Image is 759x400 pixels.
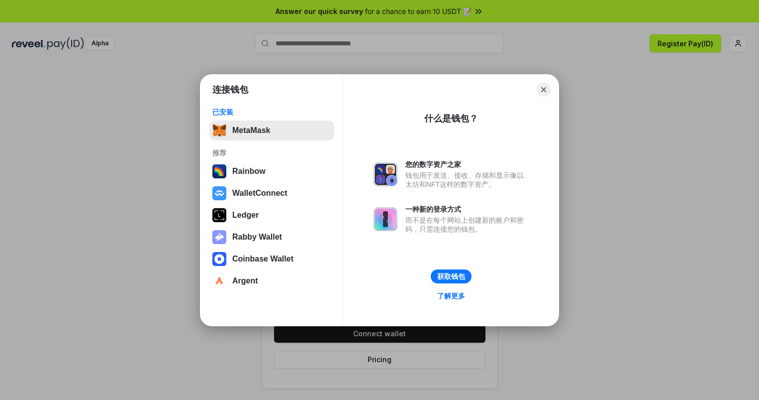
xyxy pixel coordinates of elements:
img: svg+xml,%3Csvg%20xmlns%3D%22http%3A%2F%2Fwww.w3.org%2F2000%2Fsvg%22%20fill%3D%22none%22%20viewBox... [374,162,397,186]
img: svg+xml,%3Csvg%20xmlns%3D%22http%3A%2F%2Fwww.w3.org%2F2000%2Fsvg%22%20fill%3D%22none%22%20viewBox... [212,230,226,244]
h1: 连接钱包 [212,84,248,96]
button: 获取钱包 [431,269,472,283]
button: Ledger [209,205,334,225]
div: 已安装 [212,108,331,117]
div: 了解更多 [437,291,465,300]
div: 您的数字资产之家 [405,160,529,169]
div: 什么是钱包？ [424,113,478,125]
div: 一种新的登录方式 [405,205,529,214]
div: WalletConnect [232,189,287,198]
img: svg+xml,%3Csvg%20width%3D%2228%22%20height%3D%2228%22%20viewBox%3D%220%200%2028%2028%22%20fill%3D... [212,252,226,266]
div: Coinbase Wallet [232,255,293,264]
div: Rainbow [232,167,266,176]
img: svg+xml,%3Csvg%20width%3D%2228%22%20height%3D%2228%22%20viewBox%3D%220%200%2028%2028%22%20fill%3D... [212,186,226,200]
div: 而不是在每个网站上创建新的账户和密码，只需连接您的钱包。 [405,216,529,234]
button: Rabby Wallet [209,227,334,247]
button: Coinbase Wallet [209,249,334,269]
img: svg+xml,%3Csvg%20width%3D%2228%22%20height%3D%2228%22%20viewBox%3D%220%200%2028%2028%22%20fill%3D... [212,274,226,288]
img: svg+xml,%3Csvg%20width%3D%22120%22%20height%3D%22120%22%20viewBox%3D%220%200%20120%20120%22%20fil... [212,164,226,178]
div: 获取钱包 [437,272,465,281]
div: Rabby Wallet [232,233,282,242]
button: Close [537,83,551,97]
a: 了解更多 [431,289,471,302]
div: Ledger [232,211,259,220]
div: 钱包用于发送、接收、存储和显示像以太坊和NFT这样的数字资产。 [405,171,529,189]
div: 推荐 [212,148,331,157]
div: MetaMask [232,126,270,135]
img: svg+xml,%3Csvg%20xmlns%3D%22http%3A%2F%2Fwww.w3.org%2F2000%2Fsvg%22%20fill%3D%22none%22%20viewBox... [374,207,397,231]
img: svg+xml,%3Csvg%20fill%3D%22none%22%20height%3D%2233%22%20viewBox%3D%220%200%2035%2033%22%20width%... [212,124,226,137]
button: Argent [209,271,334,291]
div: Argent [232,276,258,285]
button: Rainbow [209,161,334,181]
button: WalletConnect [209,183,334,203]
img: svg+xml,%3Csvg%20xmlns%3D%22http%3A%2F%2Fwww.w3.org%2F2000%2Fsvg%22%20width%3D%2228%22%20height%3... [212,208,226,222]
button: MetaMask [209,121,334,140]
